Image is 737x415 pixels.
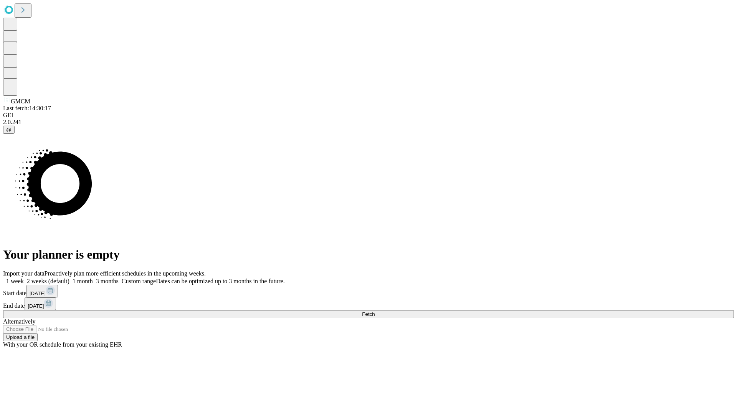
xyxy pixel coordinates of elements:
[30,290,46,296] span: [DATE]
[3,247,734,262] h1: Your planner is empty
[3,333,38,341] button: Upload a file
[3,285,734,297] div: Start date
[3,341,122,348] span: With your OR schedule from your existing EHR
[3,318,35,325] span: Alternatively
[122,278,156,284] span: Custom range
[25,297,56,310] button: [DATE]
[362,311,375,317] span: Fetch
[3,126,15,134] button: @
[3,297,734,310] div: End date
[73,278,93,284] span: 1 month
[3,119,734,126] div: 2.0.241
[45,270,206,277] span: Proactively plan more efficient schedules in the upcoming weeks.
[96,278,119,284] span: 3 months
[26,285,58,297] button: [DATE]
[156,278,284,284] span: Dates can be optimized up to 3 months in the future.
[3,310,734,318] button: Fetch
[3,105,51,111] span: Last fetch: 14:30:17
[28,303,44,309] span: [DATE]
[27,278,69,284] span: 2 weeks (default)
[11,98,30,105] span: GMCM
[3,112,734,119] div: GEI
[3,270,45,277] span: Import your data
[6,127,12,133] span: @
[6,278,24,284] span: 1 week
